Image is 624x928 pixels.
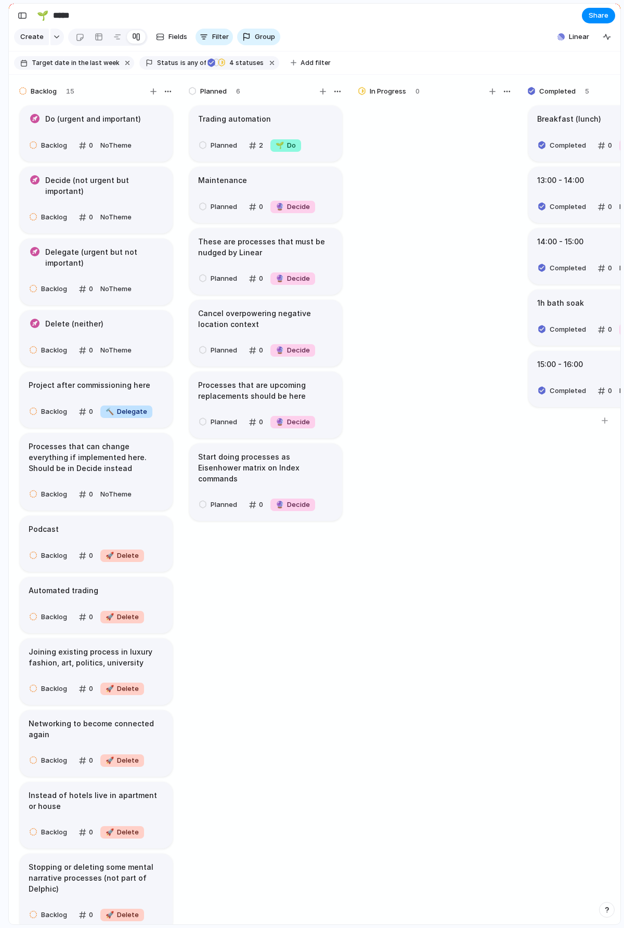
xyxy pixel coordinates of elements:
span: 0 [415,86,420,97]
span: Share [589,10,608,21]
span: 0 [89,345,93,356]
span: Delete [106,755,139,766]
span: Backlog [41,551,67,561]
span: In Progress [370,86,406,97]
span: Backlog [41,755,67,766]
span: Backlog [41,345,67,356]
span: Backlog [41,612,67,622]
span: Planned [211,202,237,212]
span: Decide [276,345,310,356]
button: Planned [196,496,244,513]
h1: These are processes that must be nudged by Linear [198,236,333,258]
button: Filter [196,29,233,45]
span: No Theme [100,490,132,498]
span: Planned [211,273,237,284]
span: 0 [89,551,93,561]
span: 🚀 [106,828,114,836]
h1: 1h bath soak [537,297,584,309]
div: Automated tradingBacklog0🚀Delete [20,577,173,633]
span: Backlog [41,910,67,920]
span: 0 [89,827,93,838]
span: Decide [276,417,310,427]
button: Planned [196,414,244,430]
div: Processes that can change everything if implemented here. Should be in Decide insteadBacklog0NoTheme [20,433,173,511]
span: Delegate [106,407,147,417]
span: No Theme [100,284,132,293]
button: Share [582,8,615,23]
button: 0 [76,209,96,226]
span: 0 [89,612,93,622]
button: 🚀Delete [98,609,147,625]
button: Backlog [26,486,74,503]
button: NoTheme [98,137,134,154]
div: Decide (not urgent but important)Backlog0NoTheme [20,167,173,233]
span: 5 [585,86,589,97]
button: Backlog [26,752,74,769]
span: Completed [550,263,586,273]
button: 🚀Delete [98,547,147,564]
button: 🔮Decide [268,342,318,359]
span: 🔮 [276,500,284,508]
span: 🔨 [106,407,114,415]
div: Delegate (urgent but not important)Backlog0NoTheme [20,239,173,305]
div: Cancel overpowering negative location contextPlanned0🔮Decide [189,300,342,367]
h1: 14:00 - 15:00 [537,236,583,247]
span: Target date [32,58,69,68]
span: 0 [259,273,263,284]
h1: Maintenance [198,175,247,186]
button: 2 [246,137,266,154]
h1: Instead of hotels live in apartment or house [29,790,164,812]
h1: Project after commissioning here [29,380,150,391]
button: 🔮Decide [268,270,318,287]
span: Backlog [41,212,67,223]
span: 🚀 [106,551,114,559]
span: any of [186,58,206,68]
span: 0 [608,386,612,396]
span: Completed [539,86,576,97]
button: Backlog [26,209,74,226]
span: 🌱 [276,141,284,149]
h1: Delegate (urgent but not important) [45,246,164,268]
h1: Joining existing process in luxury fashion, art, politics, university [29,646,164,668]
span: Group [255,32,275,42]
div: PodcastBacklog0🚀Delete [20,516,173,572]
button: 🚀Delete [98,681,147,697]
div: Project after commissioning hereBacklog0🔨Delegate [20,372,173,428]
button: 0 [76,137,96,154]
button: 🌱Do [268,137,304,154]
span: 🔮 [276,274,284,282]
span: 0 [89,755,93,766]
span: Completed [550,140,586,151]
button: Backlog [26,342,74,359]
span: 0 [89,489,93,500]
h1: Automated trading [29,585,98,596]
span: Backlog [41,684,67,694]
button: 0 [76,486,96,503]
button: Backlog [26,403,74,420]
span: 0 [608,140,612,151]
span: No Theme [100,141,132,149]
span: Completed [550,202,586,212]
span: Filter [212,32,229,42]
span: Backlog [41,827,67,838]
button: 0 [595,260,615,277]
button: 0 [246,342,266,359]
div: Processes that are upcoming replacements should be herePlanned0🔮Decide [189,372,342,438]
span: 🚀 [106,612,114,621]
span: statuses [226,58,264,68]
h1: Stopping or deleting some mental narrative processes (not part of Delphic) [29,861,164,894]
h1: Processes that can change everything if implemented here. Should be in Decide instead [29,441,164,474]
span: 0 [259,417,263,427]
button: Backlog [26,547,74,564]
button: 0 [246,414,266,430]
div: Instead of hotels live in apartment or houseBacklog0🚀Delete [20,782,173,848]
h1: Processes that are upcoming replacements should be here [198,380,333,401]
button: Completed [535,383,593,399]
span: 0 [89,140,93,151]
button: Group [237,29,280,45]
span: Planned [211,500,237,510]
button: 🔮Decide [268,414,318,430]
button: 4 statuses [207,57,266,69]
button: NoTheme [98,486,134,503]
span: Planned [211,417,237,427]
